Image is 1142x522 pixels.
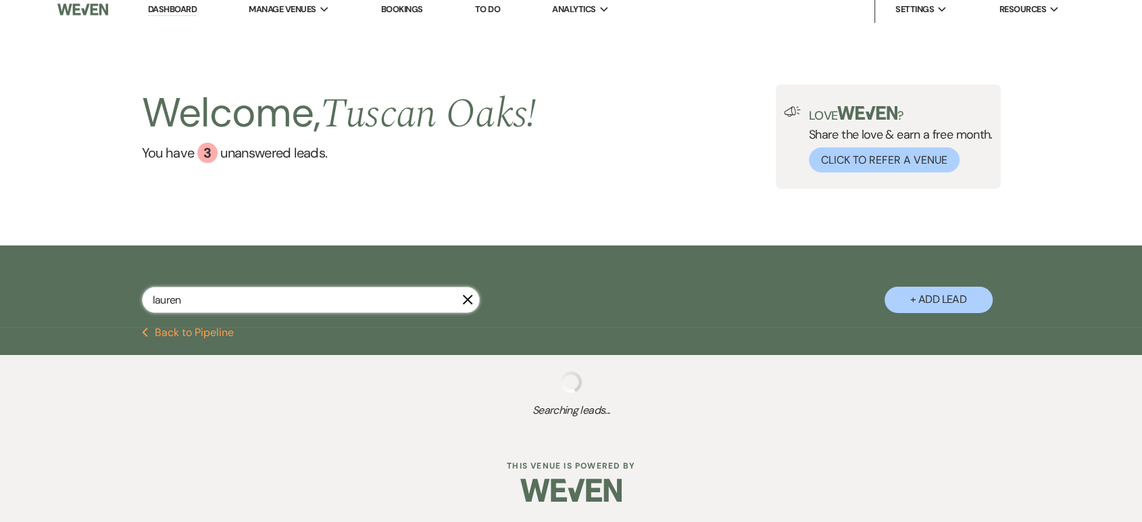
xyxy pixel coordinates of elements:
h2: Welcome, [142,85,537,143]
span: Analytics [552,3,595,16]
div: Share the love & earn a free month. [801,106,993,172]
a: You have 3 unanswered leads. [142,143,537,163]
span: Tuscan Oaks ! [320,83,536,145]
span: Settings [895,3,934,16]
img: weven-logo-green.svg [837,106,897,120]
a: Dashboard [148,3,197,16]
a: To Do [475,3,500,15]
img: Weven Logo [520,467,622,514]
img: loud-speaker-illustration.svg [784,106,801,117]
button: Click to Refer a Venue [809,147,960,172]
img: loading spinner [560,371,582,393]
button: + Add Lead [885,287,993,313]
span: Resources [999,3,1045,16]
input: Search by name, event date, email address or phone number [142,287,480,313]
span: Manage Venues [249,3,316,16]
p: Love ? [809,106,993,122]
div: 3 [197,143,218,163]
button: Back to Pipeline [142,327,234,338]
a: Bookings [381,3,423,15]
span: Searching leads... [57,402,1085,419]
